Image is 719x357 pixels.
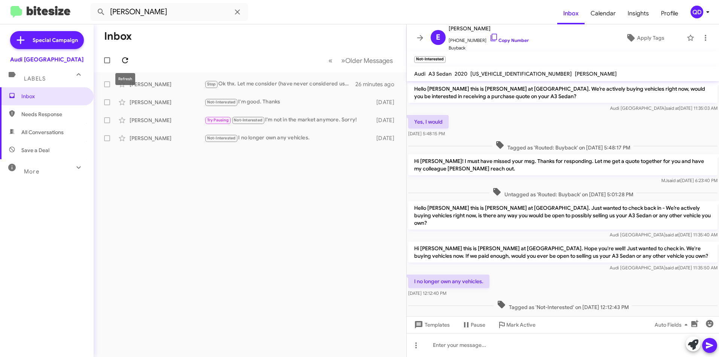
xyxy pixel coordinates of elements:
span: Labels [24,75,46,82]
span: Tagged as 'Routed: Buyback' on [DATE] 5:48:17 PM [492,140,633,151]
span: Needs Response [21,111,85,118]
button: Mark Active [491,318,541,332]
span: said at [665,232,679,238]
span: [PERSON_NAME] [449,24,529,33]
span: said at [666,105,679,111]
span: Older Messages [345,57,393,65]
span: Try Pausing [207,118,229,122]
input: Search [91,3,248,21]
span: Not-Interested [207,100,236,105]
div: I no longer own any vehicles. [204,134,373,142]
p: Hi [PERSON_NAME]! I must have missed your msg. Thanks for responding. Let me get a quote together... [408,154,718,175]
p: Hello [PERSON_NAME] this is [PERSON_NAME] at [GEOGRAPHIC_DATA]. Just wanted to check back in - We... [408,201,718,230]
div: I'm not in the market anymore. Sorry! [204,116,373,124]
div: Ok thx. Let me consider (have never considered used!) [204,80,355,88]
button: Templates [407,318,456,332]
span: Mark Active [506,318,536,332]
h1: Inbox [104,30,132,42]
span: E [436,31,440,43]
span: Audi [414,70,425,77]
div: Refresh [115,73,135,85]
div: [DATE] [373,134,400,142]
span: All Conversations [21,128,64,136]
span: Special Campaign [33,36,78,44]
div: QD [691,6,703,18]
span: said at [667,178,680,183]
span: [PERSON_NAME] [575,70,617,77]
div: [PERSON_NAME] [130,134,204,142]
div: [PERSON_NAME] [130,81,204,88]
nav: Page navigation example [324,53,397,68]
span: Tagged as 'Not-Interested' on [DATE] 12:12:43 PM [494,300,632,311]
div: I'm good. Thanks [204,98,373,106]
span: More [24,168,39,175]
span: Buyback [449,44,529,52]
span: Audi [GEOGRAPHIC_DATA] [DATE] 11:35:50 AM [610,265,718,270]
span: Pause [471,318,485,332]
p: I no longer own any vehicles. [408,275,489,288]
span: Apply Tags [637,31,664,45]
span: [PHONE_NUMBER] [449,33,529,44]
a: Insights [622,3,655,24]
a: Special Campaign [10,31,84,49]
span: Untagged as 'Routed: Buyback' on [DATE] 5:01:28 PM [489,187,636,198]
p: Hi [PERSON_NAME] this is [PERSON_NAME] at [GEOGRAPHIC_DATA]. Hope you're well! Just wanted to che... [408,242,718,263]
a: Inbox [557,3,585,24]
span: Save a Deal [21,146,49,154]
div: Audi [GEOGRAPHIC_DATA] [10,56,84,63]
button: Auto Fields [649,318,697,332]
div: [PERSON_NAME] [130,117,204,124]
p: Yes, I would [408,115,449,128]
a: Copy Number [489,37,529,43]
span: Inbox [21,93,85,100]
span: » [341,56,345,65]
span: MJ [DATE] 6:23:40 PM [661,178,718,183]
span: « [328,56,333,65]
div: [DATE] [373,99,400,106]
span: Stop [207,82,216,87]
small: Not-Interested [414,56,446,63]
span: Audi [GEOGRAPHIC_DATA] [DATE] 11:35:40 AM [610,232,718,238]
div: [PERSON_NAME] [130,99,204,106]
button: Previous [324,53,337,68]
span: Templates [413,318,450,332]
button: QD [684,6,711,18]
span: [DATE] 5:48:15 PM [408,131,445,136]
button: Next [337,53,397,68]
button: Pause [456,318,491,332]
span: Not-Interested [234,118,263,122]
div: [DATE] [373,117,400,124]
div: 26 minutes ago [355,81,400,88]
span: Audi [GEOGRAPHIC_DATA] [DATE] 11:35:03 AM [610,105,718,111]
a: Profile [655,3,684,24]
a: Calendar [585,3,622,24]
span: said at [665,265,679,270]
span: Auto Fields [655,318,691,332]
span: [DATE] 12:12:40 PM [408,290,446,296]
button: Apply Tags [606,31,683,45]
span: A3 Sedan [428,70,452,77]
p: Hello [PERSON_NAME] this is [PERSON_NAME] at [GEOGRAPHIC_DATA]. We’re actively buying vehicles ri... [408,82,718,103]
span: Not-Interested [207,136,236,140]
span: 2020 [455,70,467,77]
span: [US_VEHICLE_IDENTIFICATION_NUMBER] [470,70,572,77]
